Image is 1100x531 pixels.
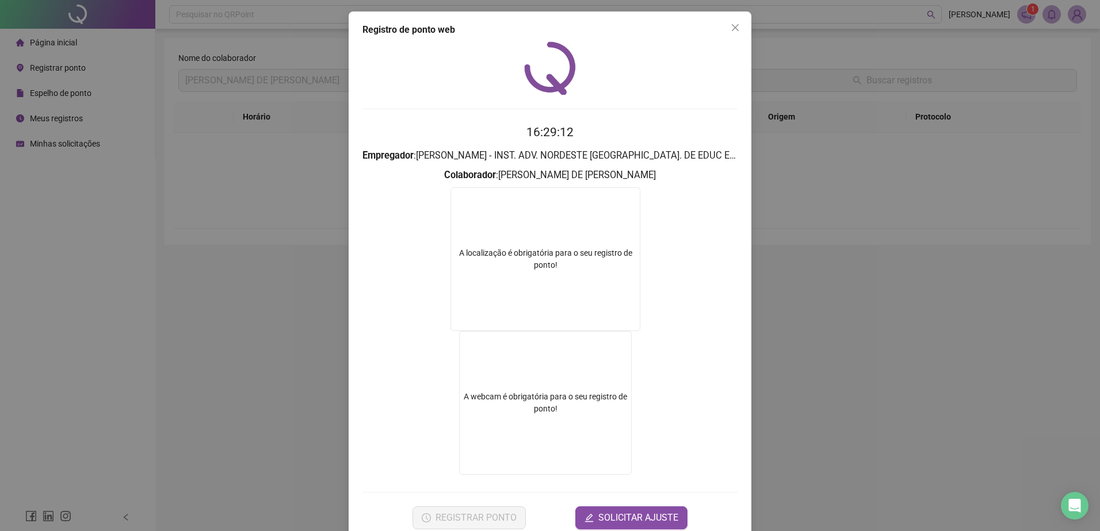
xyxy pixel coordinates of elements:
[1061,492,1088,520] div: Open Intercom Messenger
[575,506,687,529] button: editSOLICITAR AJUSTE
[362,168,738,183] h3: : [PERSON_NAME] DE [PERSON_NAME]
[524,41,576,95] img: QRPoint
[451,247,640,271] div: A localização é obrigatória para o seu registro de ponto!
[731,23,740,32] span: close
[526,125,574,139] time: 16:29:12
[412,506,526,529] button: REGISTRAR PONTO
[362,23,738,37] div: Registro de ponto web
[585,513,594,522] span: edit
[362,150,414,161] strong: Empregador
[598,511,678,525] span: SOLICITAR AJUSTE
[726,18,744,37] button: Close
[362,148,738,163] h3: : [PERSON_NAME] - INST. ADV. NORDESTE [GEOGRAPHIC_DATA]. DE EDUC E ASSIST. SOCIAL
[444,170,496,180] strong: Colaborador
[459,331,632,475] div: A webcam é obrigatória para o seu registro de ponto!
